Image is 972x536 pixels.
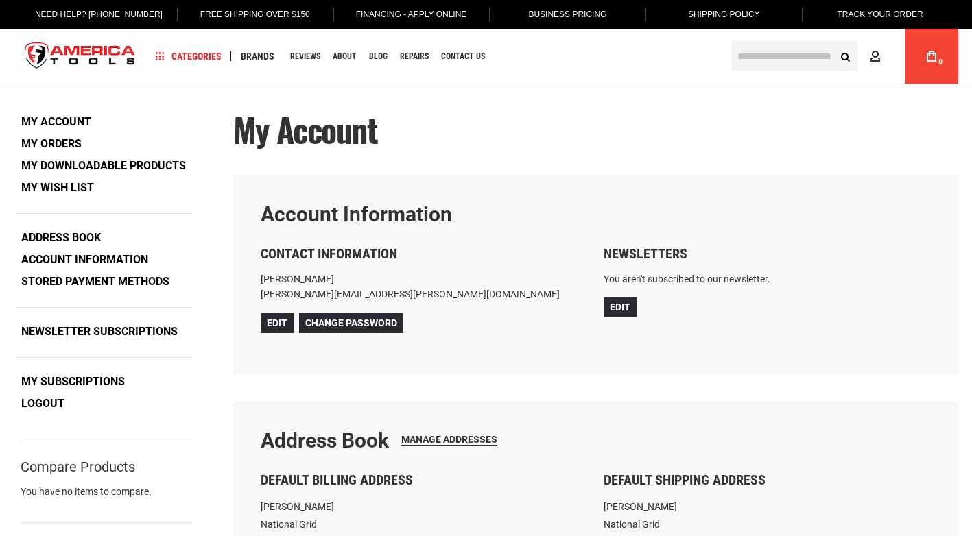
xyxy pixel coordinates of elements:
strong: My Account [16,112,96,132]
span: Categories [156,51,222,61]
a: My Downloadable Products [16,156,191,176]
a: Address Book [16,228,106,248]
a: 0 [918,29,945,84]
span: Brands [241,51,274,61]
a: Newsletter Subscriptions [16,321,182,342]
div: You have no items to compare. [21,485,192,512]
span: Shipping Policy [688,10,760,19]
button: Search [832,43,858,69]
a: Manage Addresses [401,434,497,446]
span: Newsletters [604,245,687,262]
span: Contact Us [441,52,485,60]
span: Default Billing Address [261,472,413,488]
a: My Wish List [16,178,99,198]
a: Change Password [299,313,403,333]
a: My Subscriptions [16,371,130,392]
a: My Orders [16,134,86,154]
span: Blog [369,52,388,60]
a: Blog [363,47,394,66]
span: Manage Addresses [401,434,497,445]
span: My Account [233,105,378,154]
span: Default Shipping Address [604,472,766,488]
span: Repairs [400,52,429,60]
a: Categories [150,47,228,66]
img: America Tools [14,31,147,82]
span: 0 [938,58,943,66]
a: Edit [261,313,294,333]
a: Brands [235,47,281,66]
a: About [327,47,363,66]
p: You aren't subscribed to our newsletter. [604,271,931,287]
span: Edit [267,317,287,328]
span: Reviews [290,52,320,60]
a: store logo [14,31,147,82]
a: Account Information [16,249,153,270]
a: Edit [604,297,637,317]
a: Stored Payment Methods [16,271,174,292]
strong: Account Information [261,202,452,226]
p: [PERSON_NAME] [PERSON_NAME][EMAIL_ADDRESS][PERSON_NAME][DOMAIN_NAME] [261,271,588,302]
a: Contact Us [435,47,491,66]
span: Contact Information [261,245,397,262]
a: Repairs [394,47,435,66]
a: Reviews [284,47,327,66]
span: About [333,52,357,60]
strong: Address Book [261,428,389,452]
span: Edit [610,302,630,313]
strong: Compare Products [21,461,135,473]
a: Logout [16,393,69,414]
